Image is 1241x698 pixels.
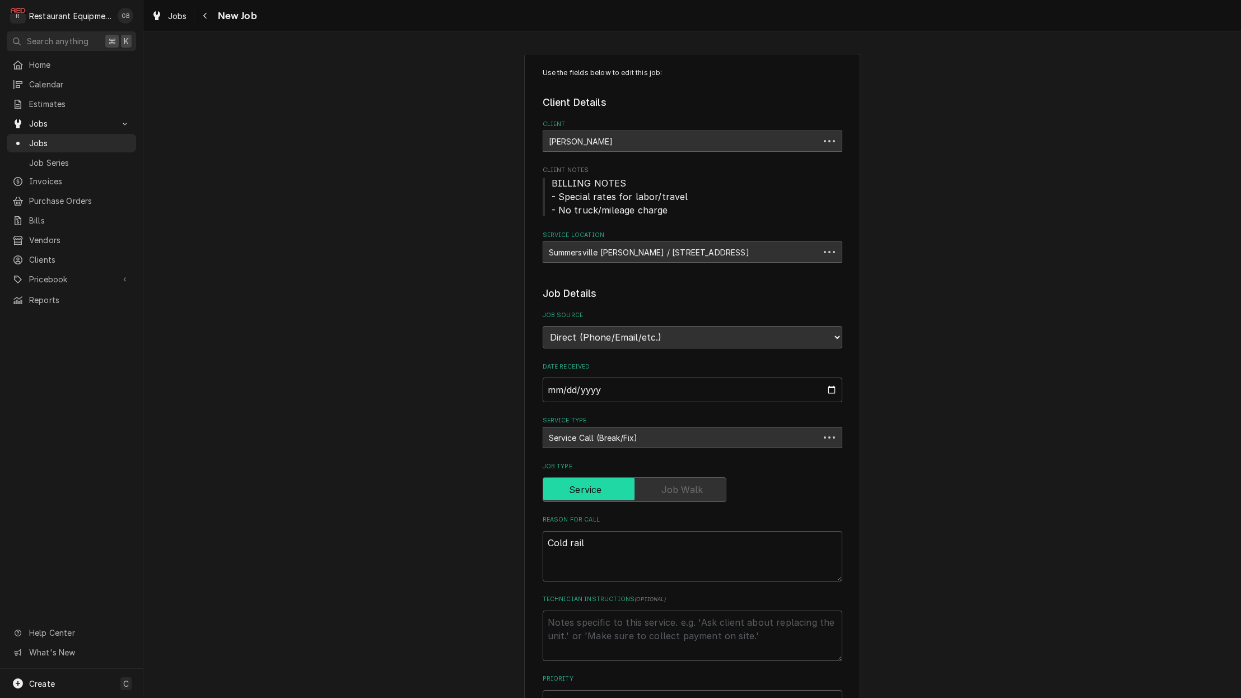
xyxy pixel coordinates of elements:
span: New Job [214,8,257,24]
a: Home [7,55,136,74]
p: Use the fields below to edit this job: [543,68,842,78]
span: Job Series [29,157,130,169]
div: Summersville Bob Evans / 110 Merchant Walk, Summersville, WV 26651 [543,241,842,263]
a: Go to What's New [7,643,136,662]
div: R [10,8,26,24]
label: Priority [543,674,842,683]
a: Calendar [7,75,136,94]
label: Job Type [543,462,842,471]
a: Go to Jobs [7,114,136,133]
label: Job Source [543,311,842,320]
div: Job Type [543,462,842,502]
button: Search anything⌘K [7,31,136,51]
div: Bob Evans [543,131,842,152]
a: Job Series [7,153,136,172]
input: yyyy-mm-dd [543,378,842,402]
a: Vendors [7,231,136,249]
a: Invoices [7,172,136,190]
label: Service Location [543,231,842,240]
div: Technician Instructions [543,595,842,660]
legend: Client Details [543,95,842,110]
div: Service Call (Break/Fix) [543,427,842,448]
span: Jobs [29,118,114,129]
span: Purchase Orders [29,195,130,207]
span: Jobs [168,10,187,22]
span: Clients [29,254,130,266]
label: Client [543,120,842,129]
span: Create [29,679,55,688]
div: GB [118,8,133,24]
span: Estimates [29,98,130,110]
div: Gary Beaver's Avatar [118,8,133,24]
a: Jobs [7,134,136,152]
span: Client Notes [543,176,842,217]
span: What's New [29,646,129,658]
label: Reason For Call [543,515,842,524]
div: Reason For Call [543,515,842,581]
span: K [124,35,129,47]
div: Service Type [543,416,842,448]
a: Go to Pricebook [7,270,136,288]
a: Estimates [7,95,136,113]
span: Home [29,59,130,71]
span: Vendors [29,234,130,246]
a: Bills [7,211,136,230]
div: Restaurant Equipment Diagnostics [29,10,111,22]
span: ⌘ [108,35,116,47]
button: Navigate back [197,7,214,25]
span: Help Center [29,627,129,639]
span: Bills [29,215,130,226]
span: Pricebook [29,273,114,285]
legend: Job Details [543,286,842,301]
a: Purchase Orders [7,192,136,210]
span: Search anything [27,35,88,47]
a: Jobs [147,7,192,25]
label: Date Received [543,362,842,371]
a: Reports [7,291,136,309]
div: Service Location [543,231,842,263]
div: Date Received [543,362,842,402]
label: Technician Instructions [543,595,842,604]
a: Go to Help Center [7,623,136,642]
span: Calendar [29,78,130,90]
div: Restaurant Equipment Diagnostics's Avatar [10,8,26,24]
div: Service [543,477,842,502]
a: Clients [7,250,136,269]
span: Client Notes [543,166,842,175]
div: Job Source [543,311,842,348]
span: Jobs [29,137,130,149]
textarea: Cold rail [543,531,842,581]
div: Client [543,120,842,152]
div: Client Notes [543,166,842,217]
label: Service Type [543,416,842,425]
span: Reports [29,294,130,306]
span: Invoices [29,175,130,187]
span: ( optional ) [635,596,666,602]
span: BILLING NOTES - Special rates for labor/travel - No truck/mileage charge [552,178,688,216]
span: C [123,678,129,690]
